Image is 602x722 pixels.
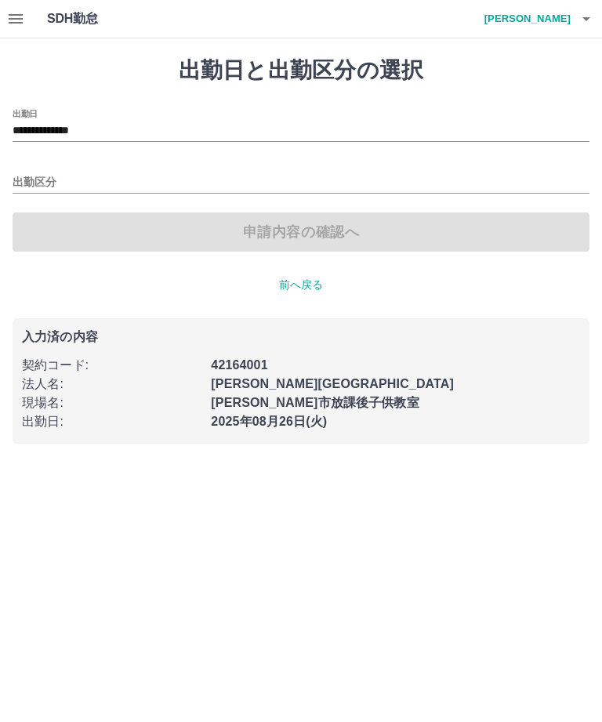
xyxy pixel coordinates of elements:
[22,375,201,394] p: 法人名 :
[211,358,267,372] b: 42164001
[22,394,201,412] p: 現場名 :
[211,396,419,409] b: [PERSON_NAME]市放課後子供教室
[211,377,454,390] b: [PERSON_NAME][GEOGRAPHIC_DATA]
[22,356,201,375] p: 契約コード :
[13,57,589,84] h1: 出勤日と出勤区分の選択
[22,331,580,343] p: 入力済の内容
[13,277,589,293] p: 前へ戻る
[13,107,38,119] label: 出勤日
[22,412,201,431] p: 出勤日 :
[211,415,327,428] b: 2025年08月26日(火)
